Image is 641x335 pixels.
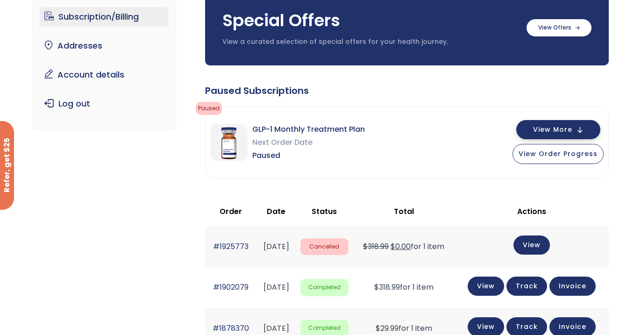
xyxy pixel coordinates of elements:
span: 29.99 [376,323,399,334]
span: Order [220,206,242,217]
time: [DATE] [264,282,289,292]
span: Completed [300,279,348,296]
a: #1878370 [213,323,249,334]
button: View Order Progress [513,144,604,164]
td: for 1 item [353,267,455,308]
time: [DATE] [264,241,289,252]
h3: Special Offers [222,9,517,32]
span: $ [374,282,379,292]
a: View [513,235,550,255]
img: GLP-1 Monthly Treatment Plan [210,124,248,161]
a: Addresses [40,36,169,56]
td: for 1 item [353,226,455,267]
time: [DATE] [264,323,289,334]
span: View More [533,127,572,133]
a: Invoice [549,277,596,296]
a: Subscription/Billing [40,7,169,27]
button: View More [516,120,600,139]
span: Paused [252,149,365,162]
span: Paused [196,102,222,115]
span: 0.00 [391,241,411,252]
span: GLP-1 Monthly Treatment Plan [252,123,365,136]
span: 318.99 [374,282,400,292]
p: View a curated selection of special offers for your health journey. [222,37,517,47]
span: $ [391,241,395,252]
span: View Order Progress [519,149,598,158]
span: Status [312,206,337,217]
span: Cancelled [300,238,348,256]
del: $318.99 [363,241,389,252]
a: Track [506,277,547,296]
a: Account details [40,65,169,85]
a: Log out [40,94,169,114]
a: #1925773 [213,241,249,252]
div: Paused Subscriptions [205,84,609,97]
a: #1902079 [213,282,249,292]
a: View [468,277,504,296]
span: Next Order Date [252,136,365,149]
span: Total [394,206,414,217]
span: Date [267,206,285,217]
span: Actions [517,206,546,217]
span: $ [376,323,380,334]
